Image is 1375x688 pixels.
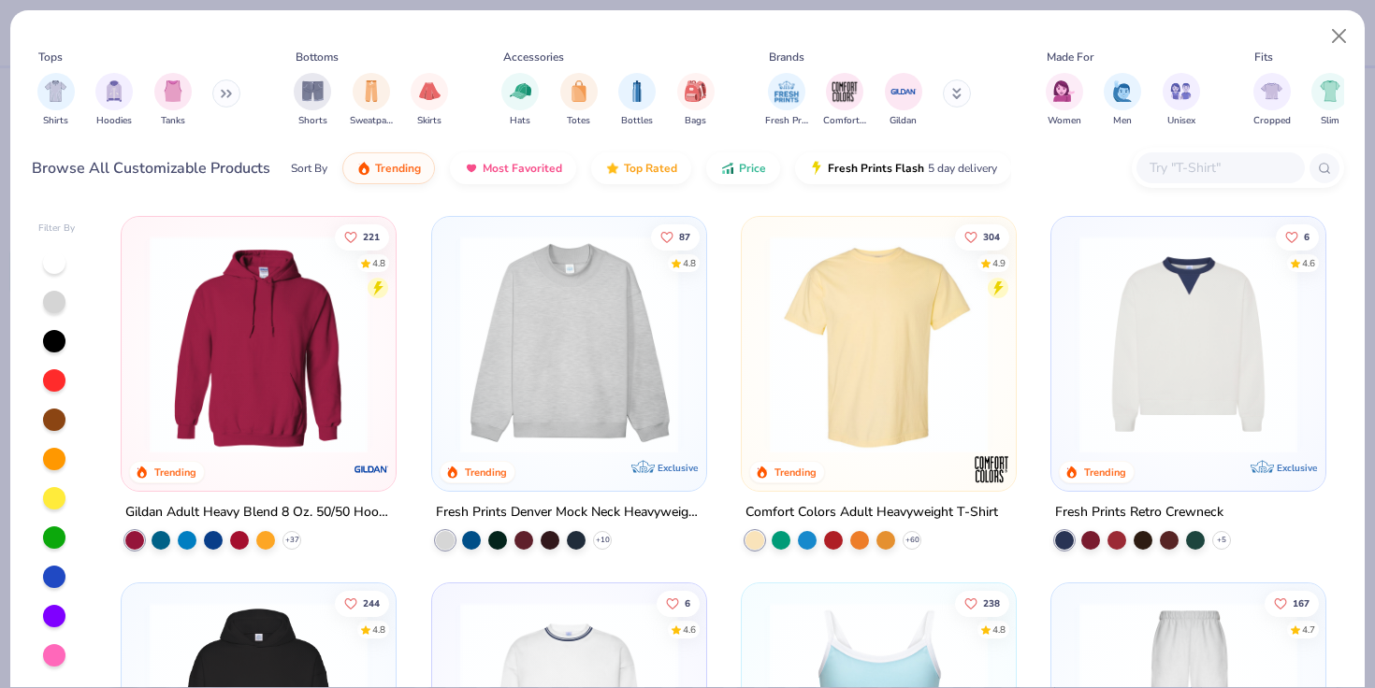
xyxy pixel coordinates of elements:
div: Fits [1254,49,1273,65]
div: filter for Hoodies [95,73,133,128]
div: Brands [769,49,804,65]
span: Fresh Prints [765,114,808,128]
div: filter for Shirts [37,73,75,128]
button: filter button [37,73,75,128]
span: Tanks [161,114,185,128]
div: filter for Hats [501,73,539,128]
div: filter for Shorts [294,73,331,128]
button: Price [706,152,780,184]
input: Try "T-Shirt" [1148,157,1292,179]
div: Sort By [291,160,327,177]
button: filter button [1311,73,1349,128]
span: Shirts [43,114,68,128]
span: Women [1048,114,1081,128]
button: filter button [823,73,866,128]
span: Sweatpants [350,114,393,128]
div: filter for Gildan [885,73,922,128]
button: filter button [154,73,192,128]
button: Top Rated [591,152,691,184]
span: Bags [685,114,706,128]
button: filter button [1046,73,1083,128]
img: Hats Image [510,80,531,102]
img: trending.gif [356,161,371,176]
span: Men [1113,114,1132,128]
img: TopRated.gif [605,161,620,176]
img: Bottles Image [627,80,647,102]
img: Unisex Image [1170,80,1192,102]
span: 5 day delivery [928,158,997,179]
button: filter button [765,73,808,128]
div: Tops [38,49,63,65]
button: Close [1322,19,1357,54]
span: Slim [1321,114,1339,128]
span: Top Rated [624,161,677,176]
span: Shorts [298,114,327,128]
div: Bottoms [296,49,339,65]
span: Cropped [1253,114,1291,128]
button: filter button [411,73,448,128]
img: Hoodies Image [104,80,124,102]
button: Fresh Prints Flash5 day delivery [795,152,1011,184]
span: Hoodies [96,114,132,128]
span: Trending [375,161,421,176]
img: most_fav.gif [464,161,479,176]
img: Women Image [1053,80,1075,102]
div: filter for Bags [677,73,715,128]
div: Accessories [503,49,564,65]
button: filter button [885,73,922,128]
img: Bags Image [685,80,705,102]
img: Shirts Image [45,80,66,102]
div: filter for Cropped [1253,73,1291,128]
button: filter button [560,73,598,128]
span: Hats [510,114,530,128]
div: filter for Totes [560,73,598,128]
span: Gildan [890,114,917,128]
img: Totes Image [569,80,589,102]
button: filter button [1253,73,1291,128]
div: Made For [1047,49,1093,65]
button: filter button [95,73,133,128]
button: filter button [350,73,393,128]
span: Skirts [417,114,441,128]
button: filter button [294,73,331,128]
div: filter for Comfort Colors [823,73,866,128]
button: filter button [618,73,656,128]
img: Sweatpants Image [361,80,382,102]
img: Gildan Image [890,78,918,106]
button: filter button [677,73,715,128]
button: filter button [1104,73,1141,128]
div: filter for Tanks [154,73,192,128]
span: Unisex [1167,114,1195,128]
img: Skirts Image [419,80,441,102]
span: Price [739,161,766,176]
img: Men Image [1112,80,1133,102]
span: Totes [567,114,590,128]
img: Cropped Image [1261,80,1282,102]
div: filter for Men [1104,73,1141,128]
img: Comfort Colors Image [831,78,859,106]
div: filter for Fresh Prints [765,73,808,128]
div: filter for Slim [1311,73,1349,128]
img: Slim Image [1320,80,1340,102]
div: filter for Women [1046,73,1083,128]
img: Fresh Prints Image [773,78,801,106]
div: Browse All Customizable Products [32,157,270,179]
div: filter for Sweatpants [350,73,393,128]
span: Comfort Colors [823,114,866,128]
div: Filter By [38,222,76,236]
div: filter for Unisex [1163,73,1200,128]
span: Most Favorited [483,161,562,176]
button: Most Favorited [450,152,576,184]
span: Fresh Prints Flash [828,161,924,176]
img: Shorts Image [302,80,324,102]
div: filter for Skirts [411,73,448,128]
button: Trending [342,152,435,184]
img: Tanks Image [163,80,183,102]
button: filter button [1163,73,1200,128]
div: filter for Bottles [618,73,656,128]
button: filter button [501,73,539,128]
img: flash.gif [809,161,824,176]
span: Bottles [621,114,653,128]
